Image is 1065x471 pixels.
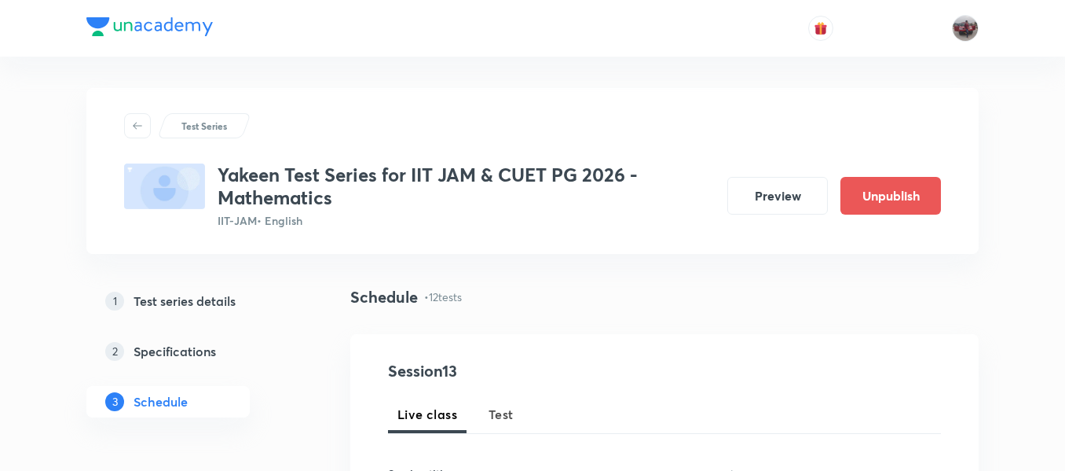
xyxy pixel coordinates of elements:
[86,17,213,36] img: Company Logo
[134,392,188,411] h5: Schedule
[86,285,300,317] a: 1Test series details
[424,289,462,305] p: • 12 tests
[388,359,675,383] h4: Session 13
[86,17,213,40] a: Company Logo
[86,336,300,367] a: 2Specifications
[840,177,941,215] button: Unpublish
[105,292,124,311] p: 1
[218,212,715,229] p: IIT-JAM • English
[218,164,715,209] h3: Yakeen Test Series for IIT JAM & CUET PG 2026 - Mathematics
[105,392,124,411] p: 3
[134,342,216,361] h5: Specifications
[105,342,124,361] p: 2
[124,164,205,209] img: fallback-thumbnail.png
[808,16,833,41] button: avatar
[489,405,514,424] span: Test
[397,405,457,424] span: Live class
[350,285,418,309] h4: Schedule
[814,21,828,35] img: avatar
[727,177,828,215] button: Preview
[952,15,979,42] img: amirhussain Hussain
[181,119,227,133] p: Test Series
[134,292,236,311] h5: Test series details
